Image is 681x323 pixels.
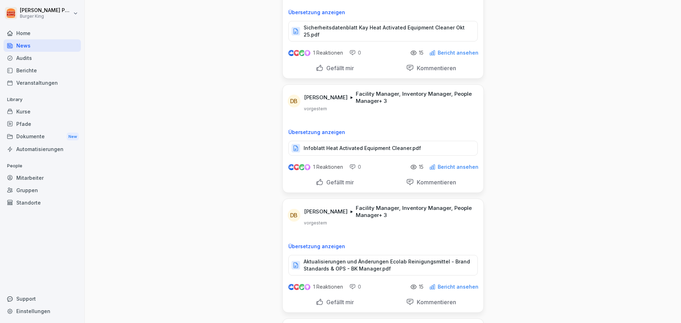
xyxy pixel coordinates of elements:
[304,94,348,101] p: [PERSON_NAME]
[4,118,81,130] a: Pfade
[288,264,478,271] a: Aktualisierungen und Änderungen Ecolab Reinigungsmittel - Brand Standards & OPS - BK Manager.pdf
[304,164,310,170] img: inspiring
[4,143,81,155] a: Automatisierungen
[313,284,343,290] p: 1 Reaktionen
[356,90,475,105] p: Facility Manager, Inventory Manager, People Manager + 3
[299,164,305,170] img: celebrate
[4,130,81,143] a: DokumenteNew
[304,258,470,272] p: Aktualisierungen und Änderungen Ecolab Reinigungsmittel - Brand Standards & OPS - BK Manager.pdf
[304,50,310,56] img: inspiring
[294,284,299,290] img: love
[323,299,354,306] p: Gefällt mir
[304,145,421,152] p: Infoblatt Heat Activated Equipment Cleaner.pdf
[304,24,470,38] p: Sicherheitsdatenblatt Kay Heat Activated Equipment Cleaner Okt 25.pdf
[20,7,72,13] p: [PERSON_NAME] Pecher
[4,64,81,77] a: Berichte
[304,106,327,112] p: vorgestern
[4,27,81,39] a: Home
[288,147,478,154] a: Infoblatt Heat Activated Equipment Cleaner.pdf
[438,164,478,170] p: Bericht ansehen
[20,14,72,19] p: Burger King
[438,284,478,290] p: Bericht ansehen
[419,50,423,56] p: 15
[288,50,294,56] img: like
[419,164,423,170] p: 15
[304,208,348,215] p: [PERSON_NAME]
[356,205,475,219] p: Facility Manager, Inventory Manager, People Manager + 3
[288,30,478,37] a: Sicherheitsdatenblatt Kay Heat Activated Equipment Cleaner Okt 25.pdf
[349,49,361,56] div: 0
[4,105,81,118] a: Kurse
[323,65,354,72] p: Gefällt mir
[313,164,343,170] p: 1 Reaktionen
[4,130,81,143] div: Dokumente
[294,165,299,170] img: love
[288,209,300,222] div: DB
[288,164,294,170] img: like
[294,50,299,56] img: love
[349,163,361,171] div: 0
[299,50,305,56] img: celebrate
[4,293,81,305] div: Support
[67,133,79,141] div: New
[4,196,81,209] a: Standorte
[419,284,423,290] p: 15
[288,10,478,15] p: Übersetzung anzeigen
[438,50,478,56] p: Bericht ansehen
[414,65,456,72] p: Kommentieren
[288,244,478,249] p: Übersetzung anzeigen
[349,283,361,290] div: 0
[4,39,81,52] a: News
[323,179,354,186] p: Gefällt mir
[4,160,81,172] p: People
[4,52,81,64] a: Audits
[4,94,81,105] p: Library
[4,172,81,184] a: Mitarbeiter
[313,50,343,56] p: 1 Reaktionen
[299,284,305,290] img: celebrate
[414,299,456,306] p: Kommentieren
[4,77,81,89] a: Veranstaltungen
[4,184,81,196] a: Gruppen
[288,284,294,290] img: like
[414,179,456,186] p: Kommentieren
[304,284,310,290] img: inspiring
[304,220,327,226] p: vorgestern
[4,305,81,317] a: Einstellungen
[288,129,478,135] p: Übersetzung anzeigen
[288,95,300,107] div: DB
